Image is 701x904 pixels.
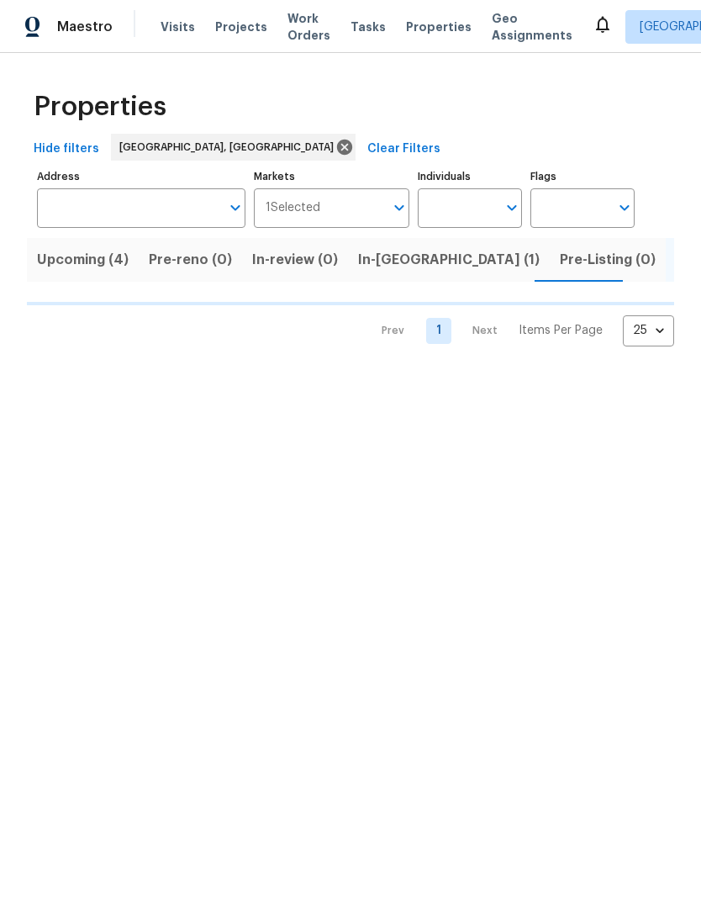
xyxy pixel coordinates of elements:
span: Projects [215,19,267,35]
span: Pre-Listing (0) [560,248,656,272]
span: Pre-reno (0) [149,248,232,272]
span: 1 Selected [266,201,320,215]
div: [GEOGRAPHIC_DATA], [GEOGRAPHIC_DATA] [111,134,356,161]
span: Properties [406,19,472,35]
button: Open [224,196,247,219]
label: Address [37,172,245,182]
span: Hide filters [34,139,99,160]
span: In-review (0) [252,248,338,272]
button: Open [613,196,636,219]
span: In-[GEOGRAPHIC_DATA] (1) [358,248,540,272]
span: Clear Filters [367,139,440,160]
button: Open [387,196,411,219]
button: Open [500,196,524,219]
span: Upcoming (4) [37,248,129,272]
span: Visits [161,19,195,35]
label: Individuals [418,172,522,182]
label: Flags [530,172,635,182]
button: Clear Filters [361,134,447,165]
span: Maestro [57,19,113,35]
span: Geo Assignments [492,10,572,44]
span: Tasks [350,21,386,33]
button: Hide filters [27,134,106,165]
a: Goto page 1 [426,318,451,344]
p: Items Per Page [519,322,603,339]
label: Markets [254,172,410,182]
span: [GEOGRAPHIC_DATA], [GEOGRAPHIC_DATA] [119,139,340,156]
span: Work Orders [287,10,330,44]
nav: Pagination Navigation [366,315,674,346]
div: 25 [623,309,674,352]
span: Properties [34,98,166,115]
